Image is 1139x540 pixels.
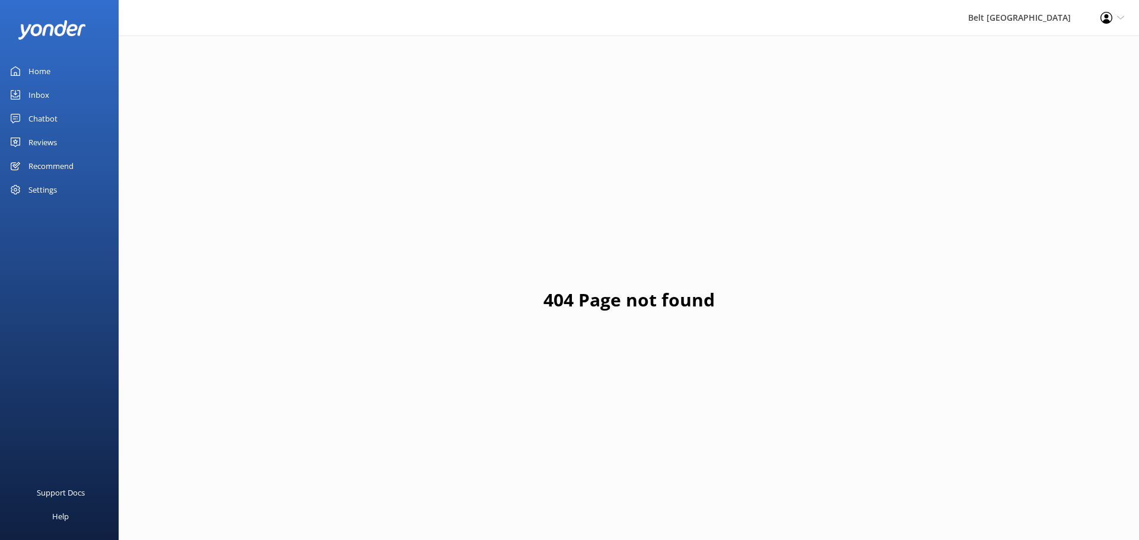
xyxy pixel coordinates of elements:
[28,59,50,83] div: Home
[37,481,85,504] div: Support Docs
[28,107,58,130] div: Chatbot
[543,286,715,314] h1: 404 Page not found
[28,83,49,107] div: Inbox
[28,178,57,202] div: Settings
[52,504,69,528] div: Help
[28,130,57,154] div: Reviews
[18,20,86,40] img: yonder-white-logo.png
[28,154,74,178] div: Recommend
